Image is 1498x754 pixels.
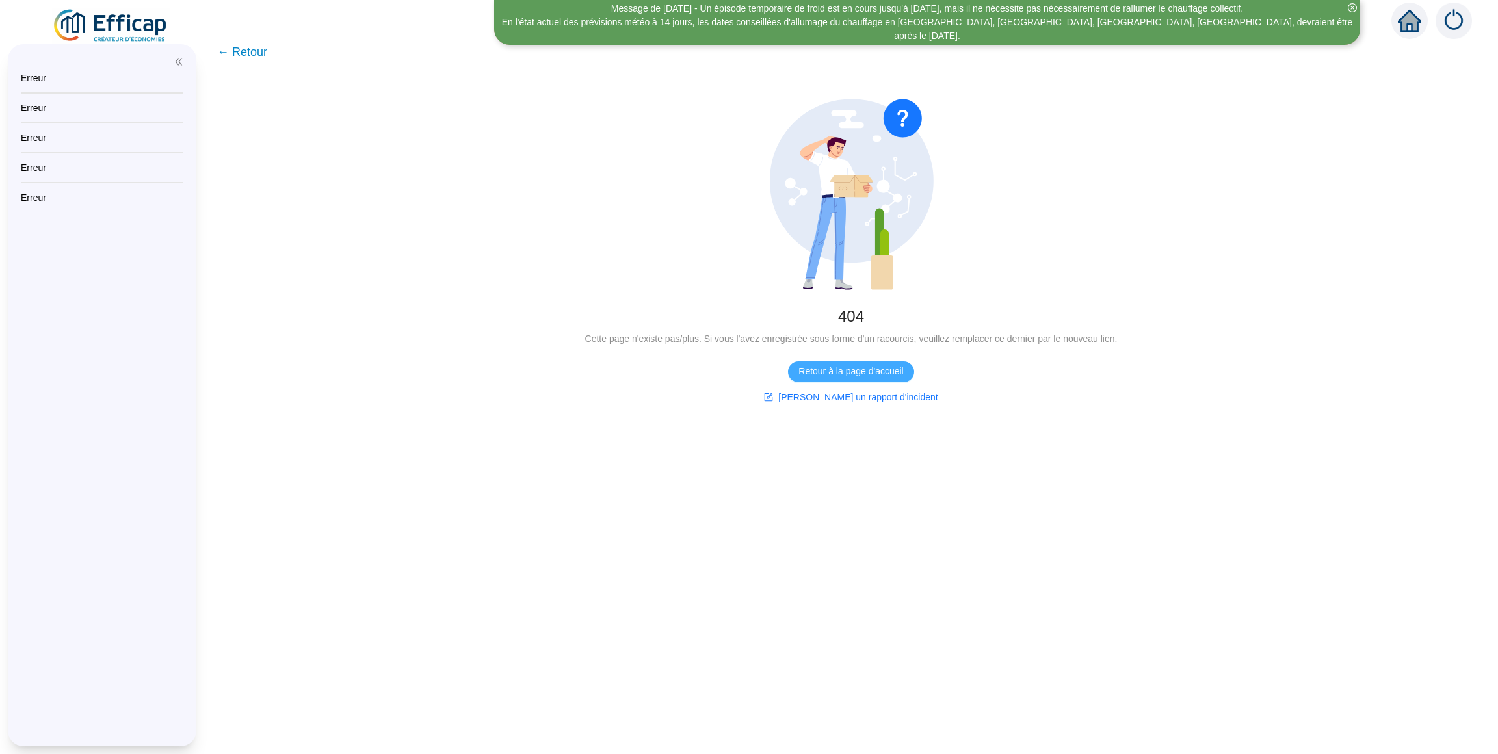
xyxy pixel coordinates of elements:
[21,161,183,174] div: Erreur
[798,365,903,378] span: Retour à la page d'accueil
[788,361,913,382] button: Retour à la page d'accueil
[764,393,773,402] span: form
[21,191,183,204] div: Erreur
[1398,9,1421,32] span: home
[778,391,938,404] span: [PERSON_NAME] un rapport d'incident
[21,131,183,144] div: Erreur
[1436,3,1472,39] img: alerts
[496,16,1358,43] div: En l'état actuel des prévisions météo à 14 jours, les dates conseillées d'allumage du chauffage e...
[225,306,1477,327] div: 404
[21,101,183,114] div: Erreur
[52,8,170,44] img: efficap energie logo
[21,71,183,84] div: Erreur
[496,2,1358,16] div: Message de [DATE] - Un épisode temporaire de froid est en cours jusqu'à [DATE], mais il ne nécess...
[174,57,183,66] span: double-left
[217,43,267,61] span: ← Retour
[754,387,948,408] button: [PERSON_NAME] un rapport d'incident
[1348,3,1357,12] span: close-circle
[225,332,1477,346] div: Cette page n'existe pas/plus. Si vous l'avez enregistrée sous forme d'un racourcis, veuillez remp...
